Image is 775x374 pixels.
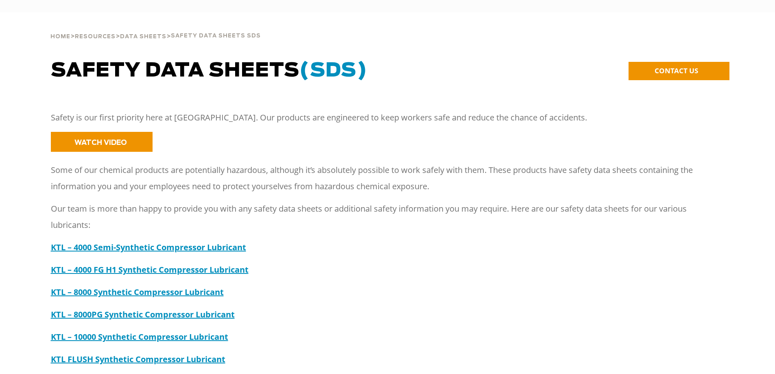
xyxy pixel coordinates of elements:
span: Safety Data Sheets SDS [171,33,261,39]
span: Safety Data Sheets [51,61,367,81]
a: Data Sheets [120,33,166,40]
span: (SDS) [299,61,367,81]
a: KTL – 4000 FG H1 Synthetic Compressor Lubricant [51,264,249,275]
a: KTL – 8000PG Synthetic Compressor Lubricant [51,309,235,320]
a: KTL – 4000 Semi-Synthetic Compressor Lubricant [51,242,246,253]
a: WATCH VIDEO [51,132,153,152]
div: > > > [50,12,261,43]
span: WATCH VIDEO [74,139,127,146]
span: CONTACT US [655,66,698,75]
p: Safety is our first priority here at [GEOGRAPHIC_DATA]. Our products are engineered to keep worke... [51,109,710,126]
a: Home [50,33,70,40]
p: Our team is more than happy to provide you with any safety data sheets or additional safety infor... [51,201,710,233]
a: KTL – 10000 Synthetic Compressor Lubricant [51,331,228,342]
span: Data Sheets [120,34,166,39]
a: Resources [75,33,116,40]
span: Home [50,34,70,39]
a: KTL FLUSH Synthetic Compressor Lubricant [51,354,225,365]
span: Resources [75,34,116,39]
span: Some of our chemical products are potentially hazardous, although it’s absolutely possible to wor... [51,164,693,192]
a: KTL – 8000 Synthetic Compressor Lubricant [51,287,224,297]
a: CONTACT US [629,62,729,80]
